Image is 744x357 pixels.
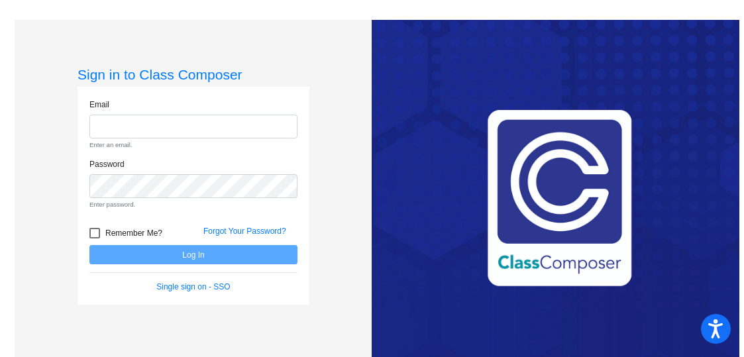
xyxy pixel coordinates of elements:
[78,66,309,83] h3: Sign in to Class Composer
[89,245,297,264] button: Log In
[105,225,162,241] span: Remember Me?
[89,200,297,209] small: Enter password.
[203,227,286,236] a: Forgot Your Password?
[156,282,230,291] a: Single sign on - SSO
[89,158,125,170] label: Password
[89,99,109,111] label: Email
[89,140,297,150] small: Enter an email.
